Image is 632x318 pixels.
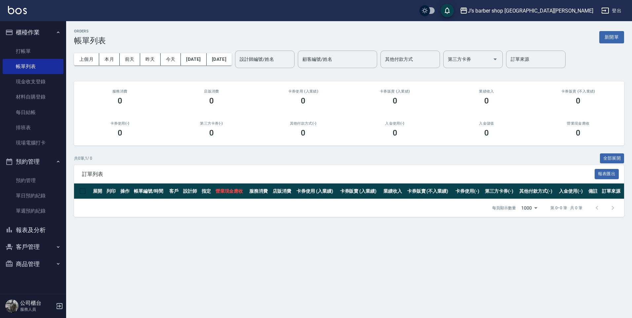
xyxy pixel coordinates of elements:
h2: 卡券販賣 (不入業績) [540,89,616,94]
a: 每日結帳 [3,105,63,120]
button: 預約管理 [3,153,63,170]
button: 客戶管理 [3,238,63,256]
th: 備註 [587,183,600,199]
th: 卡券使用 (入業績) [295,183,338,199]
th: 卡券使用(-) [454,183,483,199]
h2: 其他付款方式(-) [265,121,341,126]
a: 打帳單 [3,44,63,59]
th: 展開 [91,183,105,199]
h3: 0 [393,96,397,105]
th: 服務消費 [248,183,271,199]
h2: ORDERS [74,29,106,33]
h2: 卡券販賣 (入業績) [357,89,433,94]
button: 今天 [161,53,181,65]
h5: 公司櫃台 [20,300,54,306]
button: J’s barber shop [GEOGRAPHIC_DATA][PERSON_NAME] [457,4,596,18]
th: 操作 [119,183,132,199]
p: 服務人員 [20,306,54,312]
th: 入金使用(-) [557,183,587,199]
th: 營業現金應收 [214,183,248,199]
button: 商品管理 [3,256,63,273]
button: 登出 [599,5,624,17]
h2: 第三方卡券(-) [174,121,249,126]
h3: 0 [301,128,305,138]
img: Logo [8,6,27,14]
button: Open [490,54,500,64]
button: 報表匯出 [595,169,619,179]
h2: 卡券使用 (入業績) [265,89,341,94]
th: 其他付款方式(-) [518,183,557,199]
a: 新開單 [599,34,624,40]
a: 單週預約紀錄 [3,203,63,219]
th: 卡券販賣 (入業績) [338,183,382,199]
h3: 0 [576,128,580,138]
th: 設計師 [181,183,200,199]
h2: 營業現金應收 [540,121,616,126]
th: 卡券販賣 (不入業績) [406,183,454,199]
div: 1000 [519,199,540,217]
h2: 店販消費 [174,89,249,94]
h3: 0 [118,128,122,138]
a: 報表匯出 [595,171,619,177]
h3: 0 [484,128,489,138]
button: 上個月 [74,53,99,65]
button: 本月 [99,53,120,65]
th: 指定 [200,183,214,199]
button: 報表及分析 [3,221,63,239]
button: 前天 [120,53,140,65]
p: 共 0 筆, 1 / 0 [74,155,92,161]
button: 新開單 [599,31,624,43]
h2: 入金使用(-) [357,121,433,126]
h3: 0 [118,96,122,105]
th: 列印 [105,183,118,199]
button: [DATE] [181,53,206,65]
h3: 帳單列表 [74,36,106,45]
a: 現場電腦打卡 [3,135,63,150]
img: Person [5,299,19,313]
h3: 0 [393,128,397,138]
a: 材料自購登錄 [3,89,63,104]
h3: 0 [209,128,214,138]
th: 第三方卡券(-) [483,183,518,199]
button: save [441,4,454,17]
a: 排班表 [3,120,63,135]
button: 全部展開 [600,153,624,164]
a: 預約管理 [3,173,63,188]
div: J’s barber shop [GEOGRAPHIC_DATA][PERSON_NAME] [468,7,593,15]
button: 昨天 [140,53,161,65]
p: 第 0–0 筆 共 0 筆 [550,205,582,211]
th: 業績收入 [382,183,406,199]
a: 單日預約紀錄 [3,188,63,203]
th: 店販消費 [271,183,295,199]
th: 客戶 [168,183,181,199]
p: 每頁顯示數量 [492,205,516,211]
span: 訂單列表 [82,171,595,178]
h3: 0 [484,96,489,105]
h3: 0 [301,96,305,105]
h3: 服務消費 [82,89,158,94]
button: [DATE] [207,53,232,65]
h3: 0 [209,96,214,105]
h3: 0 [576,96,580,105]
a: 現金收支登錄 [3,74,63,89]
button: 櫃檯作業 [3,24,63,41]
h2: 業績收入 [449,89,524,94]
h2: 卡券使用(-) [82,121,158,126]
h2: 入金儲值 [449,121,524,126]
a: 帳單列表 [3,59,63,74]
th: 帳單編號/時間 [132,183,168,199]
th: 訂單來源 [600,183,624,199]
